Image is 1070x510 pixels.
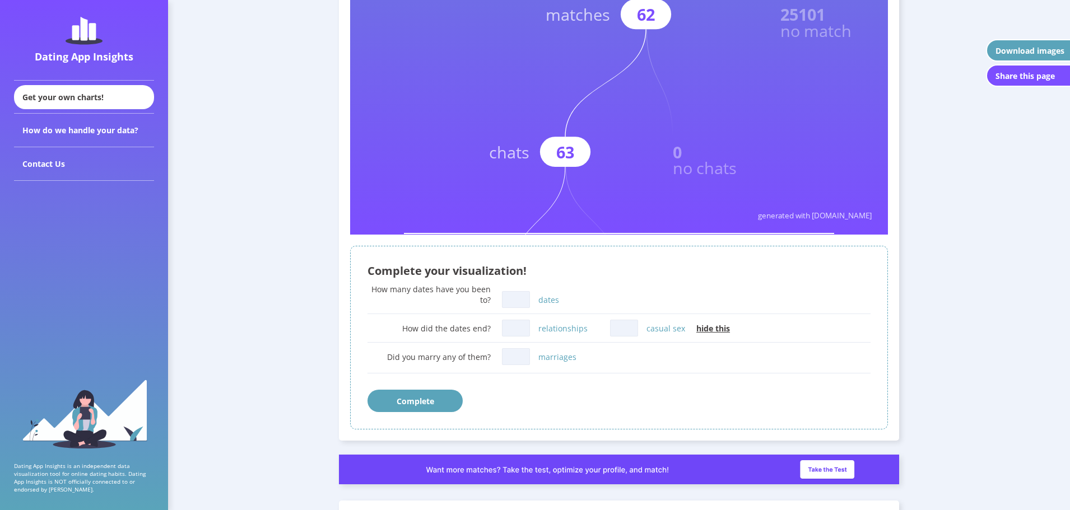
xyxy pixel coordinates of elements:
text: no chats [673,157,737,179]
div: How do we handle your data? [14,114,154,147]
text: 62 [637,3,655,25]
div: Download images [995,45,1064,56]
div: How many dates have you been to? [367,284,491,305]
img: dating-app-insights-logo.5abe6921.svg [66,17,103,45]
text: 25101 [780,3,825,25]
img: sidebar_girl.91b9467e.svg [21,378,147,448]
p: Dating App Insights is an independent data visualization tool for online dating habits. Dating Ap... [14,462,154,493]
text: 0 [673,141,682,163]
div: Share this page [995,71,1055,81]
text: generated with [DOMAIN_NAME] [758,210,872,221]
div: Complete your visualization! [367,263,871,278]
div: Did you marry any of them? [367,352,491,362]
text: no match [780,20,852,41]
label: dates [538,294,559,305]
button: Complete [367,390,463,412]
label: casual sex [646,323,685,334]
div: Contact Us [14,147,154,181]
button: Download images [986,39,1070,62]
div: Dating App Insights [17,50,151,63]
div: Get your own charts! [14,85,154,109]
text: matches [546,3,610,25]
label: marriages [538,352,576,362]
text: 63 [556,141,574,163]
span: hide this [696,323,730,334]
text: chats [489,141,529,163]
div: How did the dates end? [367,323,491,334]
img: roast_slim_banner.a2e79667.png [339,455,899,484]
button: Share this page [986,64,1070,87]
label: relationships [538,323,588,334]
